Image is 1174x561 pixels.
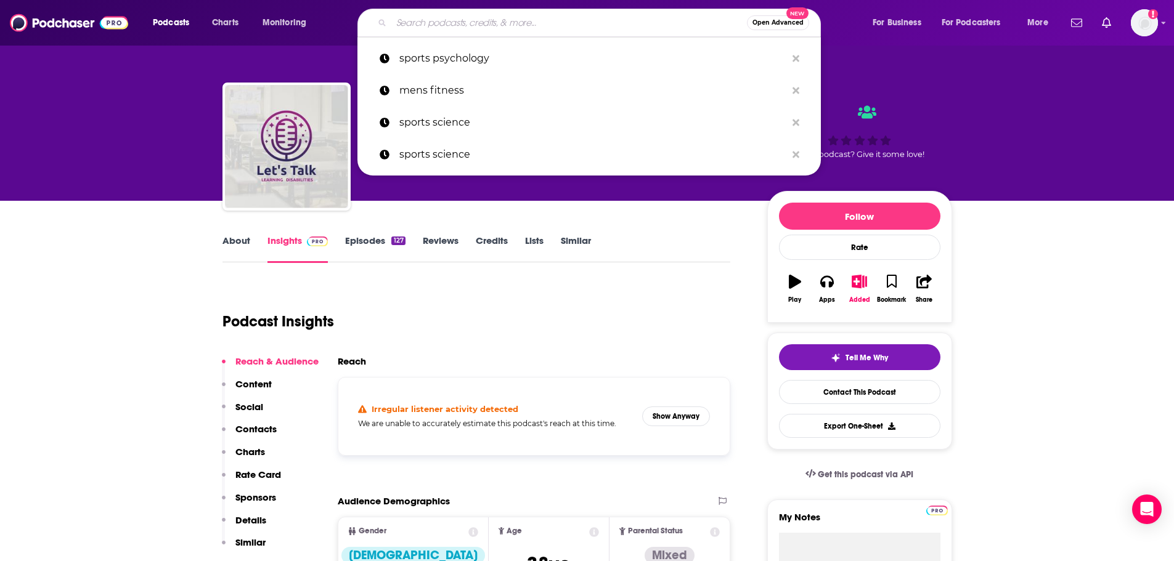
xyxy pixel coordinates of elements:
[222,235,250,263] a: About
[846,353,888,363] span: Tell Me Why
[235,378,272,390] p: Content
[345,235,405,263] a: Episodes127
[908,267,940,311] button: Share
[357,42,821,75] a: sports psychology
[153,14,189,31] span: Podcasts
[779,414,940,438] button: Export One-Sheet
[779,380,940,404] a: Contact This Podcast
[873,14,921,31] span: For Business
[1131,9,1158,36] span: Logged in as tfnewsroom
[222,401,263,424] button: Social
[359,527,386,535] span: Gender
[235,469,281,480] p: Rate Card
[358,419,633,428] h5: We are unable to accurately estimate this podcast's reach at this time.
[1132,494,1162,524] div: Open Intercom Messenger
[628,527,683,535] span: Parental Status
[222,378,272,401] button: Content
[235,423,277,435] p: Contacts
[267,235,328,263] a: InsightsPodchaser Pro
[525,235,544,263] a: Lists
[779,511,940,533] label: My Notes
[476,235,508,263] a: Credits
[1148,9,1158,19] svg: Add a profile image
[399,75,786,107] p: mens fitness
[10,11,128,34] img: Podchaser - Follow, Share and Rate Podcasts
[222,312,334,331] h1: Podcast Insights
[399,107,786,139] p: sports science
[222,491,276,514] button: Sponsors
[235,491,276,503] p: Sponsors
[795,150,924,159] span: Good podcast? Give it some love!
[796,459,924,490] a: Get this podcast via API
[507,527,522,535] span: Age
[926,506,948,515] img: Podchaser Pro
[235,355,319,367] p: Reach & Audience
[235,446,265,458] p: Charts
[752,20,804,26] span: Open Advanced
[786,7,809,19] span: New
[144,13,205,33] button: open menu
[423,235,459,263] a: Reviews
[222,355,319,378] button: Reach & Audience
[819,296,835,304] div: Apps
[916,296,932,304] div: Share
[338,355,366,367] h2: Reach
[642,406,710,426] button: Show Anyway
[779,235,940,260] div: Rate
[307,236,328,246] img: Podchaser Pro
[399,42,786,75] p: sports psychology
[788,296,801,304] div: Play
[357,107,821,139] a: sports science
[1131,9,1158,36] button: Show profile menu
[235,401,263,413] p: Social
[942,14,1001,31] span: For Podcasters
[222,446,265,469] button: Charts
[254,13,322,33] button: open menu
[876,267,908,311] button: Bookmark
[263,14,306,31] span: Monitoring
[1019,13,1064,33] button: open menu
[747,15,809,30] button: Open AdvancedNew
[864,13,937,33] button: open menu
[222,536,266,559] button: Similar
[561,235,591,263] a: Similar
[779,267,811,311] button: Play
[1027,14,1048,31] span: More
[222,514,266,537] button: Details
[212,14,238,31] span: Charts
[235,536,266,548] p: Similar
[926,504,948,515] a: Pro website
[399,139,786,171] p: sports science
[391,13,747,33] input: Search podcasts, credits, & more...
[779,344,940,370] button: tell me why sparkleTell Me Why
[877,296,906,304] div: Bookmark
[357,139,821,171] a: sports science
[811,267,843,311] button: Apps
[934,13,1019,33] button: open menu
[391,236,405,245] div: 127
[849,296,870,304] div: Added
[818,469,913,480] span: Get this podcast via API
[357,75,821,107] a: mens fitness
[1131,9,1158,36] img: User Profile
[767,94,952,170] div: Good podcast? Give it some love!
[1097,12,1116,33] a: Show notifications dropdown
[1066,12,1087,33] a: Show notifications dropdown
[235,514,266,526] p: Details
[225,85,348,208] img: Let’s Talk Learning Disabilities
[779,203,940,230] button: Follow
[372,404,518,414] h4: Irregular listener activity detected
[204,13,246,33] a: Charts
[831,353,841,363] img: tell me why sparkle
[338,495,450,507] h2: Audience Demographics
[222,469,281,491] button: Rate Card
[369,9,833,37] div: Search podcasts, credits, & more...
[843,267,875,311] button: Added
[222,423,277,446] button: Contacts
